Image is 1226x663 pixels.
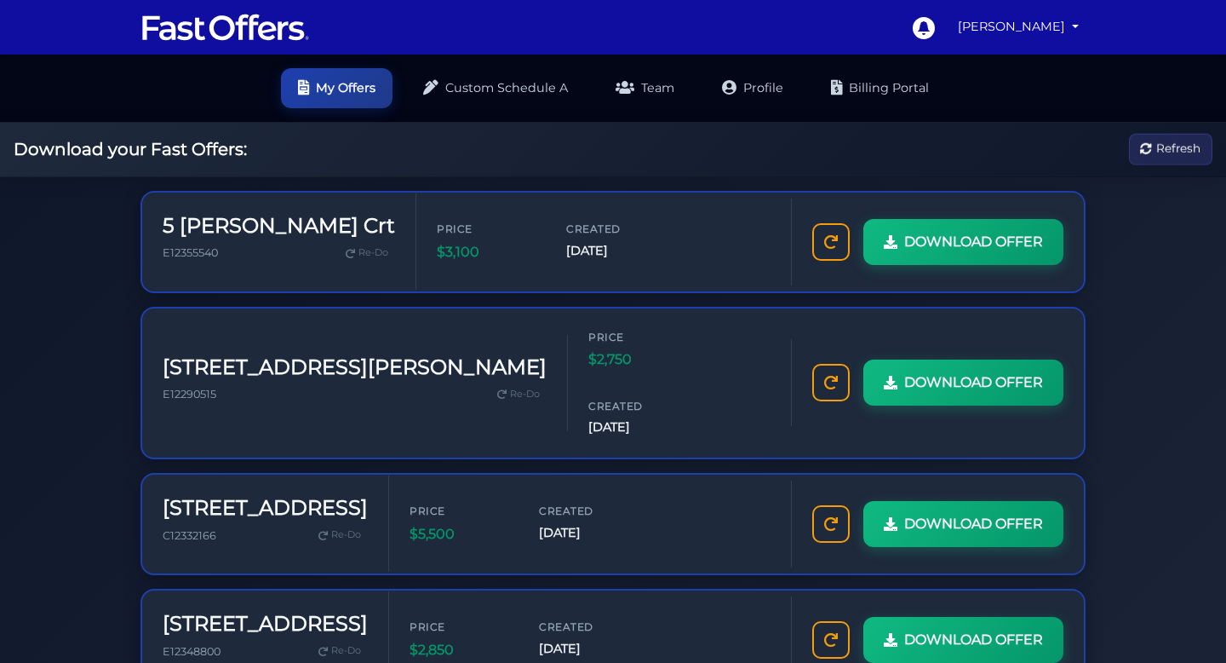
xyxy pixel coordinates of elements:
[410,523,512,545] span: $5,500
[163,246,218,259] span: E12355540
[539,619,641,635] span: Created
[588,349,690,371] span: $2,750
[904,629,1043,651] span: DOWNLOAD OFFER
[358,245,388,261] span: Re-Do
[705,68,800,108] a: Profile
[163,645,221,658] span: E12348800
[566,241,668,261] span: [DATE]
[490,383,547,406] a: Re-Do
[410,639,512,661] span: $2,850
[566,221,668,237] span: Created
[163,496,368,521] h3: [STREET_ADDRESS]
[312,640,368,662] a: Re-Do
[814,68,946,108] a: Billing Portal
[588,418,690,437] span: [DATE]
[312,524,368,546] a: Re-Do
[163,355,547,380] h3: [STREET_ADDRESS][PERSON_NAME]
[281,68,392,108] a: My Offers
[410,619,512,635] span: Price
[539,639,641,659] span: [DATE]
[863,219,1063,265] a: DOWNLOAD OFFER
[510,387,540,402] span: Re-Do
[539,523,641,543] span: [DATE]
[331,528,361,543] span: Re-Do
[599,68,691,108] a: Team
[163,388,216,401] span: E12290515
[588,329,690,345] span: Price
[904,513,1043,535] span: DOWNLOAD OFFER
[588,398,690,414] span: Created
[14,139,247,159] h2: Download your Fast Offers:
[904,231,1043,253] span: DOWNLOAD OFFER
[339,242,395,264] a: Re-Do
[410,503,512,519] span: Price
[163,214,395,239] h3: 5 [PERSON_NAME] Crt
[1156,140,1200,159] span: Refresh
[904,372,1043,394] span: DOWNLOAD OFFER
[539,503,641,519] span: Created
[406,68,585,108] a: Custom Schedule A
[437,221,539,237] span: Price
[951,10,1086,43] a: [PERSON_NAME]
[437,241,539,263] span: $3,100
[1129,134,1212,165] button: Refresh
[331,643,361,659] span: Re-Do
[163,529,216,542] span: C12332166
[863,360,1063,406] a: DOWNLOAD OFFER
[163,612,368,637] h3: [STREET_ADDRESS]
[863,501,1063,547] a: DOWNLOAD OFFER
[863,617,1063,663] a: DOWNLOAD OFFER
